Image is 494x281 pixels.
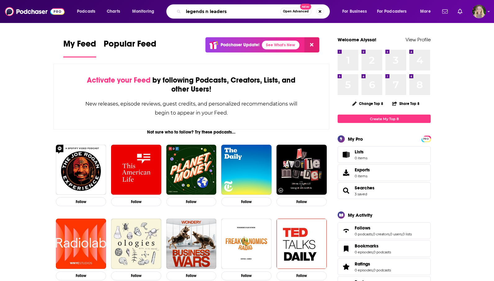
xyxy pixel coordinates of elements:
[406,37,431,43] a: View Profile
[221,145,272,195] img: The Daily
[132,7,154,16] span: Monitoring
[355,167,370,173] span: Exports
[338,37,376,43] a: Welcome Alyssa!
[111,197,161,206] button: Follow
[56,271,106,280] button: Follow
[372,232,373,236] span: ,
[280,8,312,15] button: Open AdvancedNew
[340,244,352,253] a: Bookmarks
[276,197,327,206] button: Follow
[338,222,431,239] span: Follows
[472,5,486,18] img: User Profile
[440,6,450,17] a: Show notifications dropdown
[348,100,387,107] button: Change Top 8
[355,268,373,272] a: 0 episodes
[5,6,65,17] a: Podchaser - Follow, Share and Rate Podcasts
[85,99,298,117] div: New releases, episode reviews, guest credits, and personalized recommendations will begin to appe...
[221,42,259,48] p: Podchaser Update!
[373,7,416,16] button: open menu
[338,258,431,275] span: Ratings
[338,182,431,199] span: Searches
[402,232,402,236] span: ,
[340,226,352,235] a: Follows
[166,271,217,280] button: Follow
[85,76,298,94] div: by following Podcasts, Creators, Lists, and other Users!
[342,7,367,16] span: For Business
[221,197,272,206] button: Follow
[348,212,372,218] div: My Activity
[104,39,156,53] span: Popular Feed
[276,145,327,195] img: My Favorite Murder with Karen Kilgariff and Georgia Hardstark
[420,7,431,16] span: More
[390,232,402,236] a: 0 users
[53,129,329,135] div: Not sure who to follow? Try these podcasts...
[338,240,431,257] span: Bookmarks
[373,232,389,236] a: 0 creators
[166,197,217,206] button: Follow
[355,185,375,191] a: Searches
[416,7,438,16] button: open menu
[422,136,430,141] a: PRO
[276,271,327,280] button: Follow
[472,5,486,18] span: Logged in as lauren19365
[355,261,370,267] span: Ratings
[377,7,407,16] span: For Podcasters
[166,219,217,269] img: Business Wars
[355,149,367,155] span: Lists
[103,7,124,16] a: Charts
[77,7,95,16] span: Podcasts
[221,271,272,280] button: Follow
[128,7,162,16] button: open menu
[73,7,103,16] button: open menu
[276,219,327,269] img: TED Talks Daily
[373,250,391,254] a: 0 podcasts
[172,4,336,19] div: Search podcasts, credits, & more...
[340,262,352,271] a: Ratings
[373,268,391,272] a: 0 podcasts
[348,136,363,142] div: My Pro
[355,192,367,196] a: 3 saved
[283,10,309,13] span: Open Advanced
[355,243,379,249] span: Bookmarks
[166,145,217,195] img: Planet Money
[87,75,150,85] span: Activate your Feed
[392,97,420,110] button: Share Top 8
[355,156,367,160] span: 0 items
[455,6,465,17] a: Show notifications dropdown
[111,271,161,280] button: Follow
[56,219,106,269] img: Radiolab
[338,115,431,123] a: Create My Top 8
[104,39,156,57] a: Popular Feed
[355,225,370,231] span: Follows
[355,232,372,236] a: 0 podcasts
[338,146,431,163] a: Lists
[340,186,352,195] a: Searches
[300,4,311,10] span: New
[355,250,373,254] a: 0 episodes
[111,219,161,269] img: Ologies with Alie Ward
[338,164,431,181] a: Exports
[355,261,391,267] a: Ratings
[56,145,106,195] img: The Joe Rogan Experience
[107,7,120,16] span: Charts
[111,145,161,195] img: This American Life
[355,243,391,249] a: Bookmarks
[183,7,280,16] input: Search podcasts, credits, & more...
[221,219,272,269] a: Freakonomics Radio
[262,41,299,49] a: See What's New
[355,174,370,178] span: 0 items
[340,168,352,177] span: Exports
[355,149,364,155] span: Lists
